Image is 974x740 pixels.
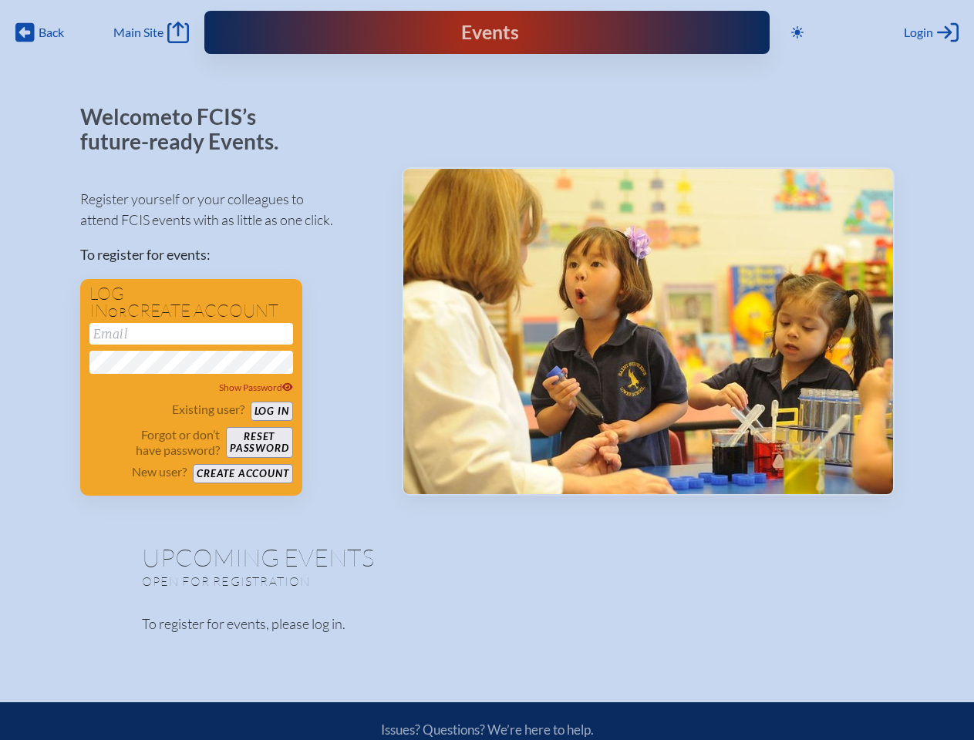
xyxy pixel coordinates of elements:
[80,189,377,230] p: Register yourself or your colleagues to attend FCIS events with as little as one click.
[370,23,604,42] div: FCIS Events — Future ready
[142,573,549,589] p: Open for registration
[193,464,292,483] button: Create account
[108,304,127,320] span: or
[113,25,163,40] span: Main Site
[39,25,64,40] span: Back
[219,382,293,393] span: Show Password
[904,25,933,40] span: Login
[172,402,244,417] p: Existing user?
[89,285,293,320] h1: Log in create account
[80,105,296,153] p: Welcome to FCIS’s future-ready Events.
[142,614,833,634] p: To register for events, please log in.
[142,545,833,570] h1: Upcoming Events
[403,169,893,494] img: Events
[80,244,377,265] p: To register for events:
[226,427,292,458] button: Resetpassword
[132,464,187,479] p: New user?
[216,721,759,738] p: Issues? Questions? We’re here to help.
[89,427,221,458] p: Forgot or don’t have password?
[251,402,293,421] button: Log in
[113,22,189,43] a: Main Site
[89,323,293,345] input: Email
